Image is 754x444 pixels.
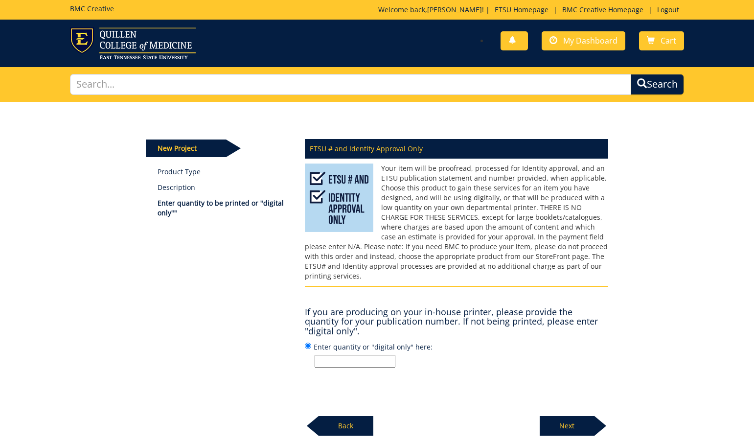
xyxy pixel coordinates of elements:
p: Next [540,416,594,436]
p: Welcome back, ! | | | [378,5,684,15]
button: Search [631,74,684,95]
input: Enter quantity or "digital only" here: [305,343,311,349]
input: Enter quantity or "digital only" here: [315,355,395,368]
a: ETSU Homepage [490,5,553,14]
p: Your item will be proofread, processed for Identity approval, and an ETSU publication statement a... [305,164,608,281]
a: My Dashboard [542,31,625,50]
h4: If you are producing on your in-house printer, please provide the quantity for your publication n... [305,307,608,336]
p: ETSU # and Identity Approval Only [305,139,608,159]
span: Cart [661,35,676,46]
img: ETSU logo [70,27,196,59]
a: BMC Creative Homepage [557,5,648,14]
a: Logout [652,5,684,14]
a: [PERSON_NAME] [427,5,482,14]
p: Description [158,183,290,192]
label: Enter quantity or "digital only" here: [305,341,608,368]
p: Enter quantity to be printed or "digital only"" [158,198,290,218]
a: Product Type [158,167,290,177]
input: Search... [70,74,631,95]
p: New Project [146,140,226,157]
span: My Dashboard [563,35,617,46]
p: Back [319,416,373,436]
a: Cart [639,31,684,50]
h5: BMC Creative [70,5,114,12]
